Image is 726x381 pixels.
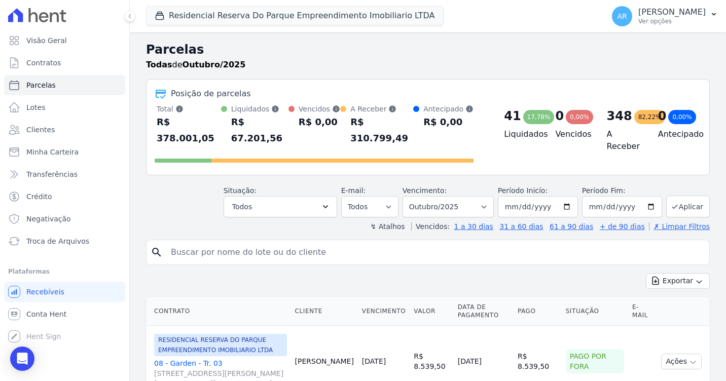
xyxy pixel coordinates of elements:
[232,201,252,213] span: Todos
[607,128,642,153] h4: A Receber
[658,128,693,140] h4: Antecipado
[4,231,125,251] a: Troca de Arquivos
[499,222,543,231] a: 31 a 60 dias
[582,185,662,196] label: Período Fim:
[4,282,125,302] a: Recebíveis
[299,104,340,114] div: Vencidos
[26,147,79,157] span: Minha Carteira
[566,349,624,373] div: Pago por fora
[658,108,667,124] div: 0
[604,2,726,30] button: AR [PERSON_NAME] Ver opções
[146,297,291,326] th: Contrato
[504,108,521,124] div: 41
[165,242,705,262] input: Buscar por nome do lote ou do cliente
[4,209,125,229] a: Negativação
[523,110,555,124] div: 17,78%
[26,125,55,135] span: Clientes
[350,114,413,146] div: R$ 310.799,49
[454,222,493,231] a: 1 a 30 dias
[26,102,46,112] span: Lotes
[26,80,56,90] span: Parcelas
[26,287,64,297] span: Recebíveis
[291,297,358,326] th: Cliente
[566,110,593,124] div: 0,00%
[4,164,125,184] a: Transferências
[646,273,710,289] button: Exportar
[4,304,125,324] a: Conta Hent
[498,186,548,195] label: Período Inicío:
[628,297,658,326] th: E-mail
[666,196,710,217] button: Aplicar
[607,108,632,124] div: 348
[171,88,251,100] div: Posição de parcelas
[4,30,125,51] a: Visão Geral
[562,297,628,326] th: Situação
[151,246,163,258] i: search
[4,120,125,140] a: Clientes
[224,196,337,217] button: Todos
[10,347,34,371] div: Open Intercom Messenger
[224,186,257,195] label: Situação:
[4,75,125,95] a: Parcelas
[617,13,627,20] span: AR
[638,7,706,17] p: [PERSON_NAME]
[157,114,221,146] div: R$ 378.001,05
[550,222,593,231] a: 61 a 90 dias
[26,169,78,179] span: Transferências
[454,297,514,326] th: Data de Pagamento
[341,186,366,195] label: E-mail:
[231,104,288,114] div: Liquidados
[423,104,474,114] div: Antecipado
[4,186,125,207] a: Crédito
[504,128,539,140] h4: Liquidados
[154,334,287,356] span: RESIDENCIAL RESERVA DO PARQUE EMPREENDIMENTO IMOBILIARIO LTDA
[26,192,52,202] span: Crédito
[634,110,666,124] div: 82,22%
[146,6,444,25] button: Residencial Reserva Do Parque Empreendimento Imobiliario LTDA
[638,17,706,25] p: Ver opções
[600,222,645,231] a: + de 90 dias
[26,35,67,46] span: Visão Geral
[350,104,413,114] div: A Receber
[4,142,125,162] a: Minha Carteira
[514,297,562,326] th: Pago
[26,309,66,319] span: Conta Hent
[183,60,246,69] strong: Outubro/2025
[26,58,61,68] span: Contratos
[26,214,71,224] span: Negativação
[649,222,710,231] a: ✗ Limpar Filtros
[661,354,702,369] button: Ações
[8,265,121,278] div: Plataformas
[555,128,590,140] h4: Vencidos
[668,110,696,124] div: 0,00%
[362,357,386,365] a: [DATE]
[410,297,453,326] th: Valor
[231,114,288,146] div: R$ 67.201,56
[146,41,710,59] h2: Parcelas
[370,222,405,231] label: ↯ Atalhos
[146,59,245,71] p: de
[299,114,340,130] div: R$ 0,00
[4,97,125,118] a: Lotes
[411,222,450,231] label: Vencidos:
[4,53,125,73] a: Contratos
[555,108,564,124] div: 0
[423,114,474,130] div: R$ 0,00
[403,186,447,195] label: Vencimento:
[26,236,89,246] span: Troca de Arquivos
[146,60,172,69] strong: Todas
[157,104,221,114] div: Total
[358,297,410,326] th: Vencimento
